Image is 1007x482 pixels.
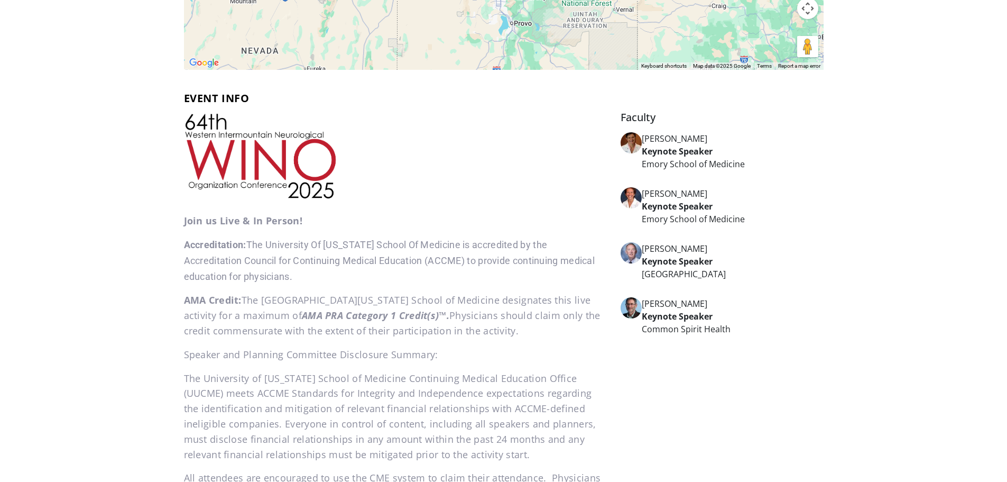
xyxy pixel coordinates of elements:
p: Common Spirit Health [642,310,823,335]
strong: AMA PRA Category 1 Credit(s)™. [302,309,449,322]
p: [GEOGRAPHIC_DATA] [642,255,823,280]
a: Report a map error [778,63,820,69]
img: Avatar [621,132,642,153]
span: The University Of [US_STATE] School Of Medicine is accredited by the Accreditation Council for Co... [184,239,595,282]
strong: Keynote Speaker [642,256,713,267]
a: Open this area in Google Maps (opens a new window) [187,56,221,70]
p: Emory School of Medicine [642,200,823,225]
button: Keyboard shortcuts [641,62,687,70]
div: [PERSON_NAME] [642,242,823,255]
div: [PERSON_NAME] [642,297,823,310]
strong: Keynote Speaker [642,145,713,157]
strong: AMA Credit: [184,294,242,306]
button: Drag Pegman onto the map to open Street View [797,36,818,57]
strong: Keynote Speaker [642,201,713,212]
img: Avatar [621,242,642,263]
img: Avatar [621,187,642,208]
img: Avatar [621,297,642,319]
div: [PERSON_NAME] [642,187,823,200]
h5: Faculty [621,111,823,124]
p: The University of [US_STATE] School of Medicine Continuing Medical Education Office (UUCME) meets... [184,371,605,462]
strong: Keynote Speaker [642,311,713,322]
img: Google [187,56,221,70]
div: [PERSON_NAME] [642,132,823,145]
h3: Event info [184,92,824,105]
p: Speaker and Planning Committee Disclosure Summary: [184,347,605,362]
strong: Join us Live & In Person! [184,214,303,227]
span: Map data ©2025 Google [693,63,751,69]
a: Terms (opens in new tab) [757,63,772,69]
p: The [GEOGRAPHIC_DATA][US_STATE] School of Medicine designates this live activity for a maximum of... [184,293,605,338]
strong: Accreditation: [184,239,246,250]
p: Emory School of Medicine [642,145,823,170]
